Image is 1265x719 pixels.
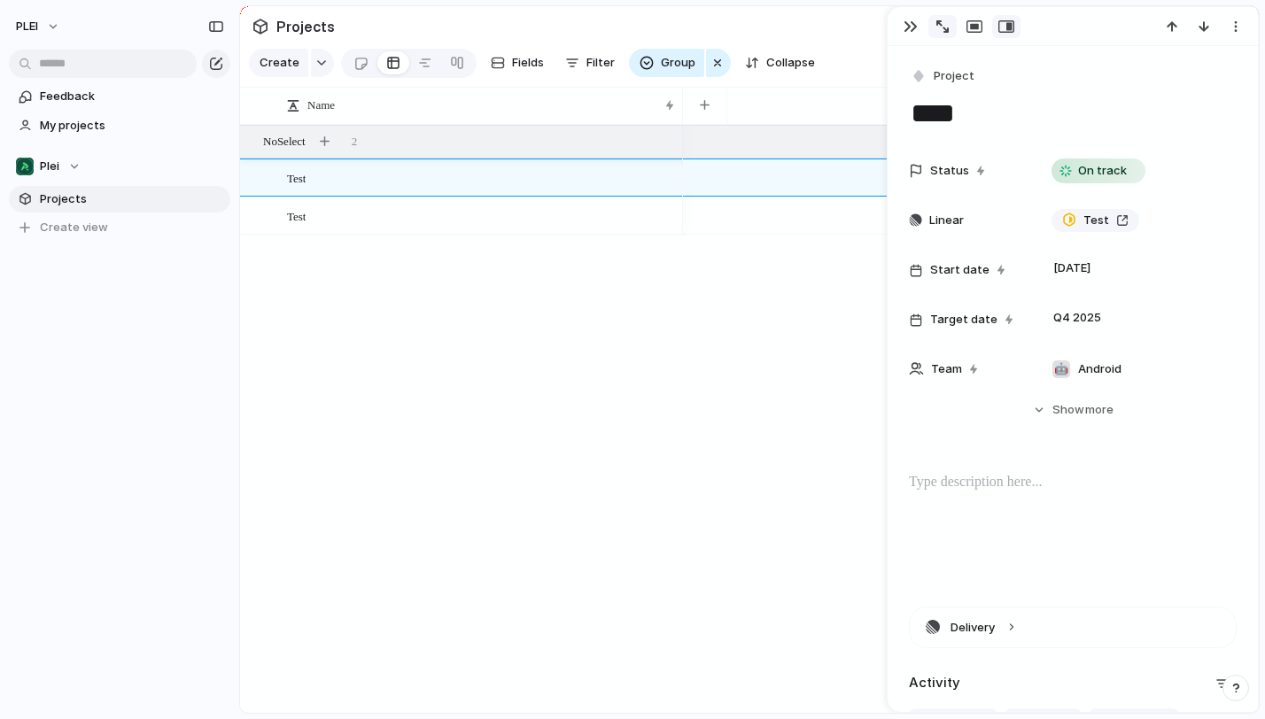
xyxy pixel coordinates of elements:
[287,167,306,188] span: Test
[9,214,230,241] button: Create view
[1083,212,1109,229] span: Test
[910,607,1236,647] button: Delivery
[1049,258,1096,279] span: [DATE]
[16,18,38,35] span: PLEI
[930,162,969,180] span: Status
[352,133,358,151] span: 2
[586,54,615,72] span: Filter
[738,49,822,77] button: Collapse
[9,153,230,180] button: Plei
[9,112,230,139] a: My projects
[260,54,299,72] span: Create
[40,88,224,105] span: Feedback
[1078,360,1121,378] span: Android
[307,97,335,114] span: Name
[512,54,544,72] span: Fields
[9,83,230,110] a: Feedback
[907,64,980,89] button: Project
[249,49,308,77] button: Create
[629,49,704,77] button: Group
[40,117,224,135] span: My projects
[40,158,59,175] span: Plei
[40,219,108,236] span: Create view
[273,11,338,43] span: Projects
[287,205,306,226] span: Test
[8,12,69,41] button: PLEI
[931,360,962,378] span: Team
[263,133,306,151] span: No Select
[661,54,695,72] span: Group
[909,394,1237,426] button: Showmore
[934,67,974,85] span: Project
[930,261,989,279] span: Start date
[40,190,224,208] span: Projects
[766,54,815,72] span: Collapse
[484,49,551,77] button: Fields
[9,186,230,213] a: Projects
[1078,162,1127,180] span: On track
[1052,209,1139,232] a: Test
[1085,401,1114,419] span: more
[930,311,997,329] span: Target date
[909,673,960,693] h2: Activity
[558,49,622,77] button: Filter
[929,212,964,229] span: Linear
[1052,401,1084,419] span: Show
[1052,360,1070,378] div: 🤖
[1049,307,1106,329] span: Q4 2025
